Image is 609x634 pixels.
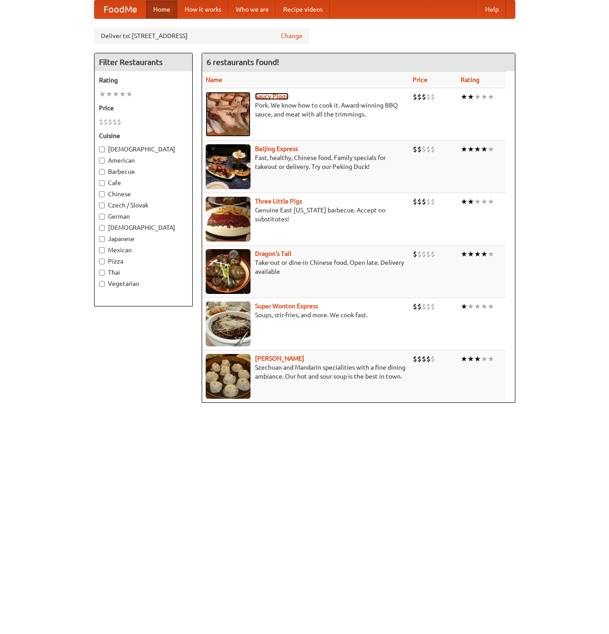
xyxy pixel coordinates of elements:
li: $ [413,92,417,102]
li: ★ [474,144,481,154]
input: [DEMOGRAPHIC_DATA] [99,147,105,152]
img: saucy.jpg [206,92,251,137]
input: German [99,214,105,220]
li: ★ [467,92,474,102]
li: $ [413,144,417,154]
li: $ [108,117,112,127]
li: $ [413,249,417,259]
li: $ [431,92,435,102]
label: Pizza [99,257,188,266]
a: Super Wonton Express [255,302,318,310]
li: $ [426,144,431,154]
li: $ [417,249,422,259]
p: Genuine East [US_STATE] barbecue. Accept no substitutes! [206,206,406,224]
a: How it works [177,0,229,18]
label: [DEMOGRAPHIC_DATA] [99,145,188,154]
input: [DEMOGRAPHIC_DATA] [99,225,105,231]
img: dragon.jpg [206,249,251,294]
input: Cafe [99,180,105,186]
li: ★ [474,249,481,259]
li: $ [426,197,431,207]
a: Dragon's Tail [255,250,291,257]
label: Czech / Slovak [99,201,188,210]
li: $ [104,117,108,127]
img: shandong.jpg [206,354,251,399]
li: $ [417,354,422,364]
li: ★ [119,89,126,99]
a: Three Little Pigs [255,198,302,205]
li: ★ [461,92,467,102]
p: Take-out or dine-in Chinese food. Open late. Delivery available [206,258,406,276]
li: ★ [106,89,112,99]
li: ★ [467,249,474,259]
li: $ [431,302,435,311]
a: Help [478,0,506,18]
li: ★ [481,197,488,207]
li: $ [417,197,422,207]
input: Czech / Slovak [99,203,105,208]
li: ★ [488,249,494,259]
li: ★ [481,354,488,364]
h5: Cuisine [99,131,188,140]
li: ★ [488,144,494,154]
a: Price [413,76,428,83]
li: $ [117,117,121,127]
li: $ [112,117,117,127]
label: American [99,156,188,165]
li: $ [426,354,431,364]
input: Barbecue [99,169,105,175]
h4: Filter Restaurants [95,53,192,71]
li: ★ [461,197,467,207]
li: ★ [461,302,467,311]
li: ★ [112,89,119,99]
a: Recipe videos [276,0,330,18]
li: $ [413,197,417,207]
a: [PERSON_NAME] [255,355,304,362]
a: Beijing Express [255,145,298,152]
li: $ [413,354,417,364]
li: ★ [467,354,474,364]
label: Thai [99,268,188,277]
label: [DEMOGRAPHIC_DATA] [99,223,188,232]
label: Barbecue [99,167,188,176]
li: $ [417,144,422,154]
li: $ [99,117,104,127]
input: Chinese [99,191,105,197]
li: ★ [474,197,481,207]
li: ★ [474,92,481,102]
a: Who we are [229,0,276,18]
li: ★ [126,89,133,99]
input: Thai [99,270,105,276]
a: Change [281,31,302,40]
input: Vegetarian [99,281,105,287]
li: ★ [99,89,106,99]
input: American [99,158,105,164]
li: $ [422,249,426,259]
div: Deliver to: [STREET_ADDRESS] [94,28,309,44]
li: $ [426,92,431,102]
li: ★ [488,354,494,364]
a: FoodMe [95,0,146,18]
li: ★ [481,249,488,259]
h5: Price [99,104,188,112]
li: ★ [488,197,494,207]
li: $ [413,302,417,311]
li: ★ [467,302,474,311]
b: Saucy Piggy [255,93,289,100]
label: Japanese [99,234,188,243]
ng-pluralize: 6 restaurants found! [207,58,279,66]
li: $ [426,249,431,259]
li: $ [422,197,426,207]
li: $ [431,249,435,259]
li: ★ [488,92,494,102]
input: Japanese [99,236,105,242]
li: $ [431,354,435,364]
li: $ [422,354,426,364]
label: German [99,212,188,221]
img: superwonton.jpg [206,302,251,346]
